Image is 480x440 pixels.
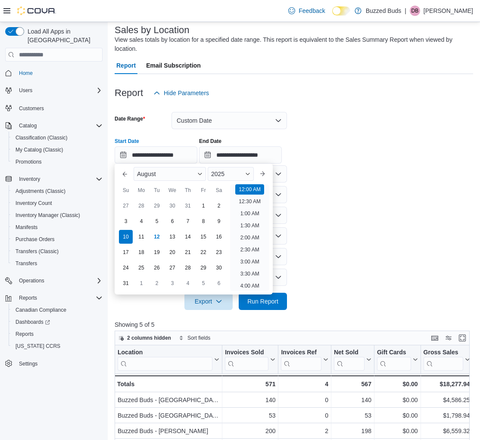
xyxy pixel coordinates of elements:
[181,214,195,228] div: day-7
[377,410,418,421] div: $0.00
[119,245,133,259] div: day-17
[9,144,106,156] button: My Catalog (Classic)
[12,222,41,232] a: Manifests
[235,184,264,195] li: 12:00 AM
[212,183,226,197] div: Sa
[196,276,210,290] div: day-5
[212,261,226,275] div: day-30
[16,212,80,219] span: Inventory Manager (Classic)
[16,200,52,207] span: Inventory Count
[12,317,53,327] a: Dashboards
[196,245,210,259] div: day-22
[430,333,440,343] button: Keyboard shortcuts
[12,210,84,220] a: Inventory Manager (Classic)
[199,146,282,164] input: Press the down key to open a popover containing a calendar.
[225,410,275,421] div: 53
[12,186,103,196] span: Adjustments (Classic)
[116,57,136,74] span: Report
[230,184,269,291] ul: Time
[275,170,282,177] button: Open list of options
[175,333,214,343] button: Sort fields
[196,230,210,244] div: day-15
[9,197,106,209] button: Inventory Count
[150,84,212,102] button: Hide Parameters
[457,333,468,343] button: Enter fullscreen
[119,230,133,244] div: day-10
[9,304,106,316] button: Canadian Compliance
[137,170,156,177] span: August
[12,317,103,327] span: Dashboards
[16,68,103,78] span: Home
[16,85,36,96] button: Users
[225,426,275,436] div: 200
[12,246,103,257] span: Transfers (Classic)
[19,360,37,367] span: Settings
[208,167,254,181] div: Button. Open the year selector. 2025 is currently selected.
[16,146,63,153] span: My Catalog (Classic)
[19,70,33,77] span: Home
[19,294,37,301] span: Reports
[196,261,210,275] div: day-29
[115,115,145,122] label: Date Range
[16,293,103,303] span: Reports
[212,245,226,259] div: day-23
[134,199,148,213] div: day-28
[225,379,275,389] div: 571
[424,349,470,371] button: Gross Sales
[424,410,470,421] div: $1,798.94
[12,329,37,339] a: Reports
[150,245,164,259] div: day-19
[115,333,175,343] button: 2 columns hidden
[12,246,62,257] a: Transfers (Classic)
[127,335,171,341] span: 2 columns hidden
[12,222,103,232] span: Manifests
[9,156,106,168] button: Promotions
[24,27,103,44] span: Load All Apps in [GEOGRAPHIC_DATA]
[424,6,473,16] p: [PERSON_NAME]
[211,170,224,177] span: 2025
[332,6,350,15] input: Dark Mode
[171,112,287,129] button: Custom Date
[181,261,195,275] div: day-28
[334,395,371,405] div: 140
[334,349,365,357] div: Net Sold
[181,230,195,244] div: day-14
[150,199,164,213] div: day-29
[134,214,148,228] div: day-4
[334,379,371,389] div: 567
[16,174,44,184] button: Inventory
[118,198,227,291] div: August, 2025
[16,188,65,195] span: Adjustments (Classic)
[12,210,103,220] span: Inventory Manager (Classic)
[12,133,103,143] span: Classification (Classic)
[118,349,212,357] div: Location
[16,359,41,369] a: Settings
[2,120,106,132] button: Catalog
[377,349,418,371] button: Gift Cards
[12,186,69,196] a: Adjustments (Classic)
[16,276,48,286] button: Operations
[2,84,106,96] button: Users
[115,320,473,329] p: Showing 5 of 5
[366,6,402,16] p: Buzzed Buds
[134,230,148,244] div: day-11
[16,248,59,255] span: Transfers (Classic)
[212,199,226,213] div: day-2
[16,319,50,325] span: Dashboards
[118,349,212,371] div: Location
[115,25,190,35] h3: Sales by Location
[424,379,470,389] div: $18,277.94
[190,293,228,310] span: Export
[16,358,103,369] span: Settings
[405,6,406,16] p: |
[281,349,321,357] div: Invoices Ref
[9,340,106,352] button: [US_STATE] CCRS
[12,157,103,167] span: Promotions
[196,214,210,228] div: day-8
[334,349,365,371] div: Net Sold
[212,276,226,290] div: day-6
[2,292,106,304] button: Reports
[196,199,210,213] div: day-1
[165,261,179,275] div: day-27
